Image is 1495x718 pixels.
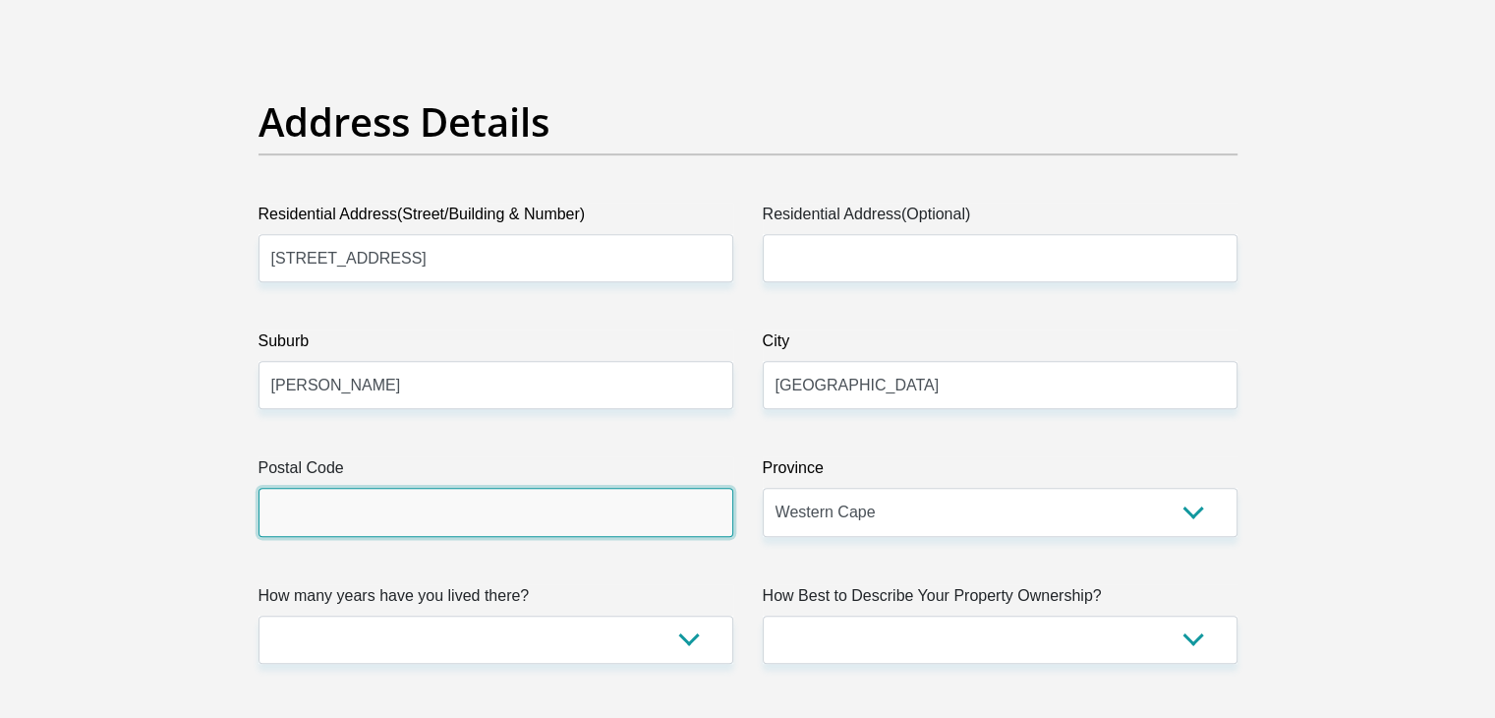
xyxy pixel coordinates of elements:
[259,616,733,664] select: Please select a value
[763,203,1237,234] label: Residential Address(Optional)
[763,234,1237,282] input: Address line 2 (Optional)
[259,98,1237,146] h2: Address Details
[259,584,733,616] label: How many years have you lived there?
[259,234,733,282] input: Valid residential address
[763,616,1237,664] select: Please select a value
[259,361,733,409] input: Suburb
[763,584,1237,616] label: How Best to Describe Your Property Ownership?
[259,488,733,536] input: Postal Code
[259,329,733,361] label: Suburb
[259,456,733,488] label: Postal Code
[763,488,1237,536] select: Please Select a Province
[763,361,1237,409] input: City
[259,203,733,234] label: Residential Address(Street/Building & Number)
[763,329,1237,361] label: City
[763,456,1237,488] label: Province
